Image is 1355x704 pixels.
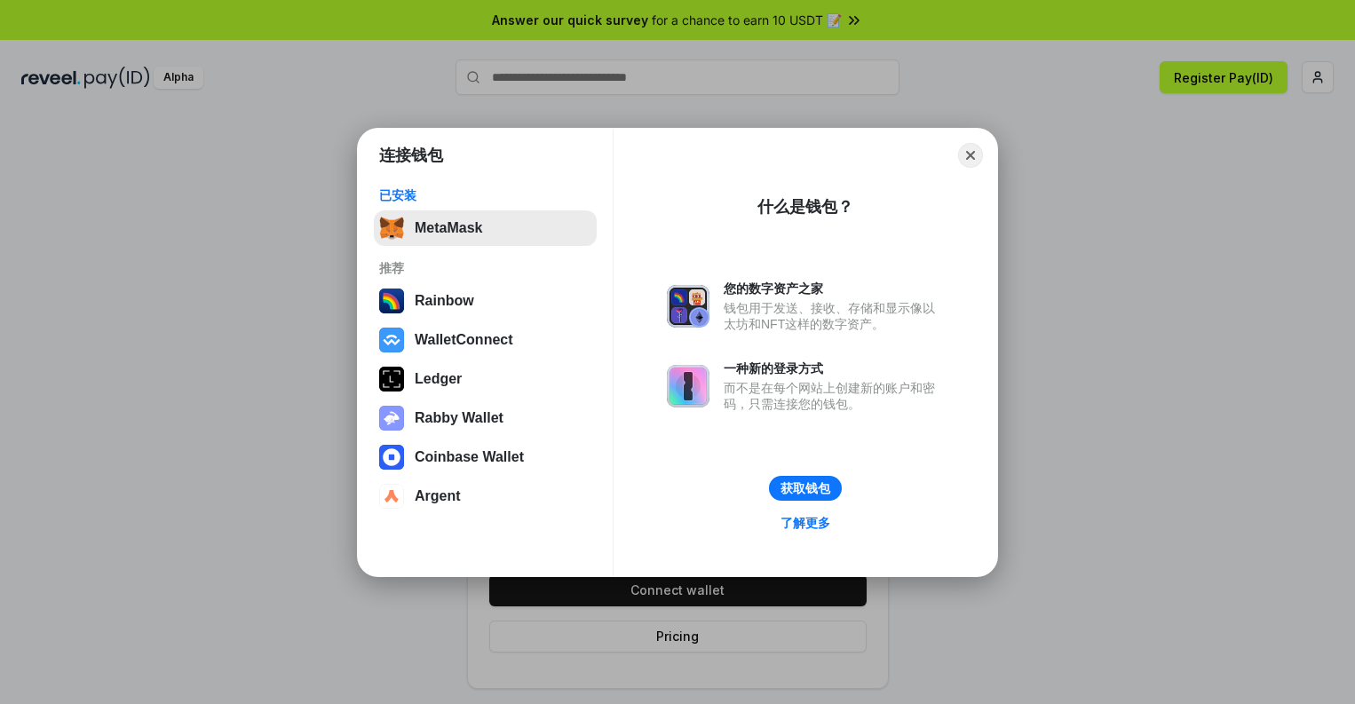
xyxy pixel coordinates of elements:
div: 而不是在每个网站上创建新的账户和密码，只需连接您的钱包。 [724,380,944,412]
div: 什么是钱包？ [757,196,853,218]
div: 推荐 [379,260,591,276]
img: svg+xml,%3Csvg%20width%3D%22120%22%20height%3D%22120%22%20viewBox%3D%220%200%20120%20120%22%20fil... [379,289,404,313]
button: Rabby Wallet [374,400,597,436]
img: svg+xml,%3Csvg%20xmlns%3D%22http%3A%2F%2Fwww.w3.org%2F2000%2Fsvg%22%20fill%3D%22none%22%20viewBox... [379,406,404,431]
button: 获取钱包 [769,476,842,501]
div: Coinbase Wallet [415,449,524,465]
button: Coinbase Wallet [374,439,597,475]
button: Rainbow [374,283,597,319]
div: WalletConnect [415,332,513,348]
div: 获取钱包 [781,480,830,496]
img: svg+xml,%3Csvg%20width%3D%2228%22%20height%3D%2228%22%20viewBox%3D%220%200%2028%2028%22%20fill%3D... [379,484,404,509]
img: svg+xml,%3Csvg%20width%3D%2228%22%20height%3D%2228%22%20viewBox%3D%220%200%2028%2028%22%20fill%3D... [379,445,404,470]
button: Ledger [374,361,597,397]
div: Rainbow [415,293,474,309]
button: Close [958,143,983,168]
div: MetaMask [415,220,482,236]
div: 了解更多 [781,515,830,531]
img: svg+xml,%3Csvg%20xmlns%3D%22http%3A%2F%2Fwww.w3.org%2F2000%2Fsvg%22%20width%3D%2228%22%20height%3... [379,367,404,392]
img: svg+xml,%3Csvg%20xmlns%3D%22http%3A%2F%2Fwww.w3.org%2F2000%2Fsvg%22%20fill%3D%22none%22%20viewBox... [667,365,709,407]
button: MetaMask [374,210,597,246]
img: svg+xml,%3Csvg%20fill%3D%22none%22%20height%3D%2233%22%20viewBox%3D%220%200%2035%2033%22%20width%... [379,216,404,241]
div: Ledger [415,371,462,387]
button: Argent [374,479,597,514]
div: 您的数字资产之家 [724,281,944,297]
div: Argent [415,488,461,504]
button: WalletConnect [374,322,597,358]
div: 钱包用于发送、接收、存储和显示像以太坊和NFT这样的数字资产。 [724,300,944,332]
a: 了解更多 [770,511,841,534]
div: 一种新的登录方式 [724,360,944,376]
img: svg+xml,%3Csvg%20xmlns%3D%22http%3A%2F%2Fwww.w3.org%2F2000%2Fsvg%22%20fill%3D%22none%22%20viewBox... [667,285,709,328]
img: svg+xml,%3Csvg%20width%3D%2228%22%20height%3D%2228%22%20viewBox%3D%220%200%2028%2028%22%20fill%3D... [379,328,404,352]
div: Rabby Wallet [415,410,503,426]
h1: 连接钱包 [379,145,443,166]
div: 已安装 [379,187,591,203]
